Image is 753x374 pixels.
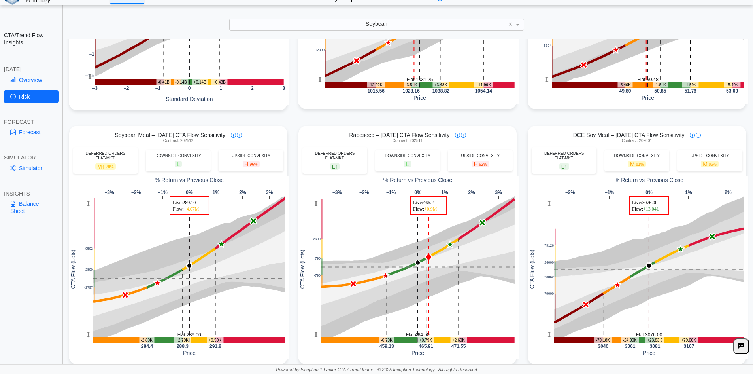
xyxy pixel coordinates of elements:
[4,32,59,46] h2: CTA/Trend Flow Insights
[4,161,59,175] a: Simulator
[455,133,460,138] img: info-icon.svg
[681,154,738,158] div: UPSIDE CONVEXITY
[106,165,114,169] span: 79%
[223,154,279,158] div: UPSIDE CONVEXITY
[4,154,59,161] div: SIMULATOR
[479,162,487,167] span: 92%
[701,161,719,167] span: M
[573,131,685,139] span: DCE Soy Meal – [DATE] CTA Flow Sensitivity
[472,161,489,167] span: H
[231,133,236,138] img: info-icon.svg
[115,131,225,139] span: Soybean Meal – [DATE] CTA Flow Sensitivity
[559,163,569,170] span: L
[4,73,59,87] a: Overview
[690,133,695,138] img: info-icon.svg
[564,163,567,169] span: ↑
[507,19,514,30] span: Clear value
[404,161,411,167] span: L
[243,161,260,167] span: H
[366,21,387,27] span: Soybean
[4,190,59,197] div: INSIGHTS
[306,151,363,161] div: DEFERRED ORDERS FLAT-MKT.
[709,162,717,167] span: 85%
[77,151,134,161] div: DEFERRED ORDERS FLAT-MKT.
[250,162,258,167] span: 96%
[379,154,436,158] div: DOWNSIDE CONVEXITY
[393,139,423,143] span: Contract: 202511
[4,125,59,139] a: Forecast
[508,21,513,28] span: ×
[175,161,182,167] span: L
[696,133,701,138] img: plus-icon.svg
[330,163,340,170] span: L
[150,154,207,158] div: DOWNSIDE CONVEXITY
[4,118,59,125] div: FORECAST
[452,154,509,158] div: UPSIDE CONVEXITY
[636,162,644,167] span: 81%
[622,139,652,143] span: Contract: 202601
[335,163,338,169] span: ↑
[608,154,665,158] div: DOWNSIDE CONVEXITY
[4,197,59,218] a: Balance Sheet
[95,163,116,170] span: M
[237,133,242,138] img: plus-icon.svg
[4,66,59,73] div: [DATE]
[536,151,593,161] div: DEFERRED ORDERS FLAT-MKT.
[163,139,194,143] span: Contract: 202512
[4,90,59,103] a: Risk
[102,163,105,169] span: ↑
[461,133,466,138] img: plus-icon.svg
[349,131,449,139] span: Rapeseed – [DATE] CTA Flow Sensitivity
[628,161,646,167] span: M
